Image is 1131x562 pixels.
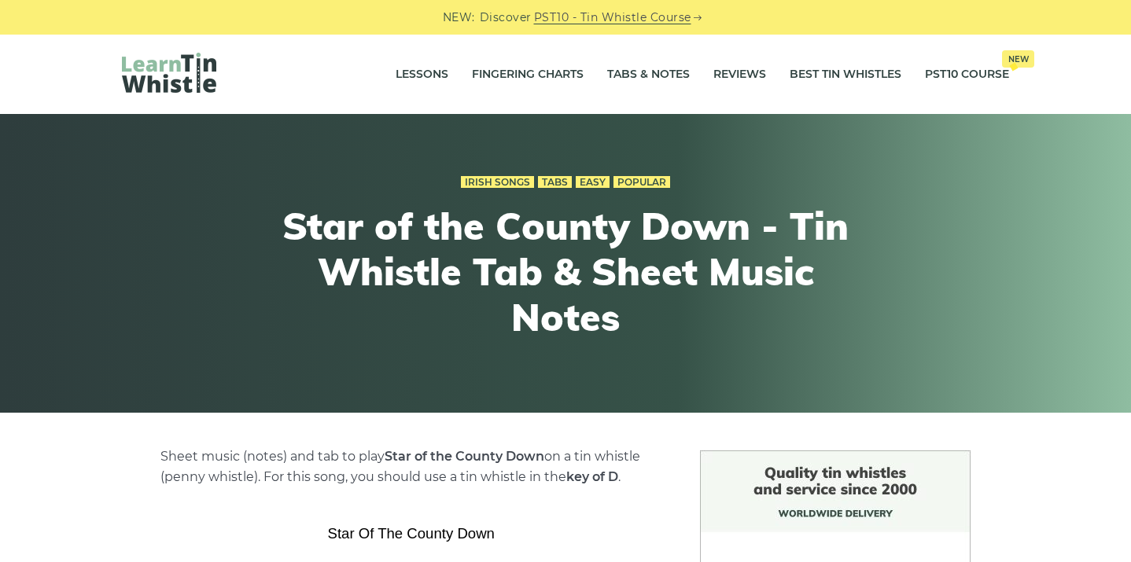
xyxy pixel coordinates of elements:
[1002,50,1034,68] span: New
[538,176,572,189] a: Tabs
[576,176,610,189] a: Easy
[790,55,901,94] a: Best Tin Whistles
[122,53,216,93] img: LearnTinWhistle.com
[461,176,534,189] a: Irish Songs
[396,55,448,94] a: Lessons
[925,55,1009,94] a: PST10 CourseNew
[160,446,662,487] p: Sheet music (notes) and tab to play on a tin whistle (penny whistle). For this song, you should u...
[472,55,584,94] a: Fingering Charts
[385,449,544,464] strong: Star of the County Down
[276,204,855,340] h1: Star of the County Down - Tin Whistle Tab & Sheet Music Notes
[713,55,766,94] a: Reviews
[613,176,670,189] a: Popular
[607,55,690,94] a: Tabs & Notes
[566,469,618,484] strong: key of D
